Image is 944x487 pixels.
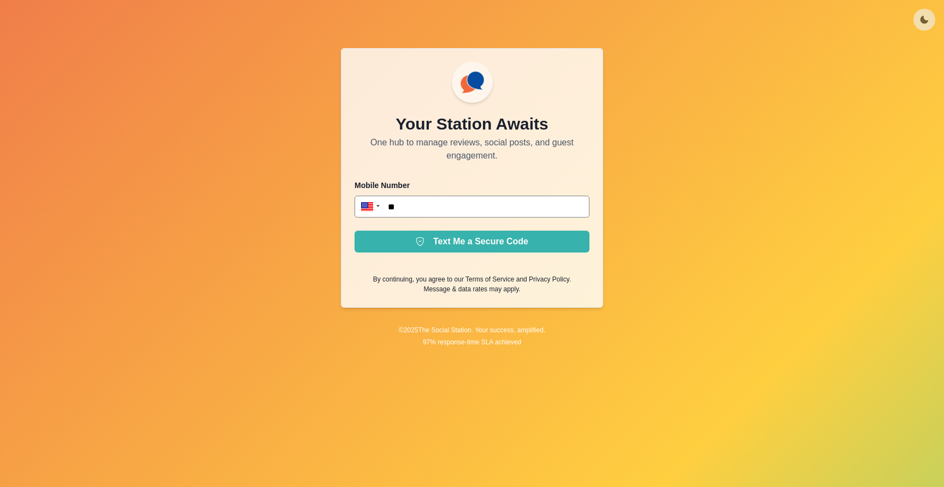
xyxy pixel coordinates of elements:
[529,275,569,283] a: Privacy Policy
[396,112,548,136] p: Your Station Awaits
[355,231,589,253] button: Text Me a Secure Code
[456,66,488,98] img: ssLogoSVG.f144a2481ffb055bcdd00c89108cbcb7.svg
[355,136,589,162] p: One hub to manage reviews, social posts, and guest engagement.
[355,196,383,218] div: United States: + 1
[423,284,520,294] p: Message & data rates may apply.
[373,274,571,284] p: By continuing, you agree to our and .
[913,9,935,31] button: Toggle Mode
[355,180,589,191] p: Mobile Number
[465,275,514,283] a: Terms of Service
